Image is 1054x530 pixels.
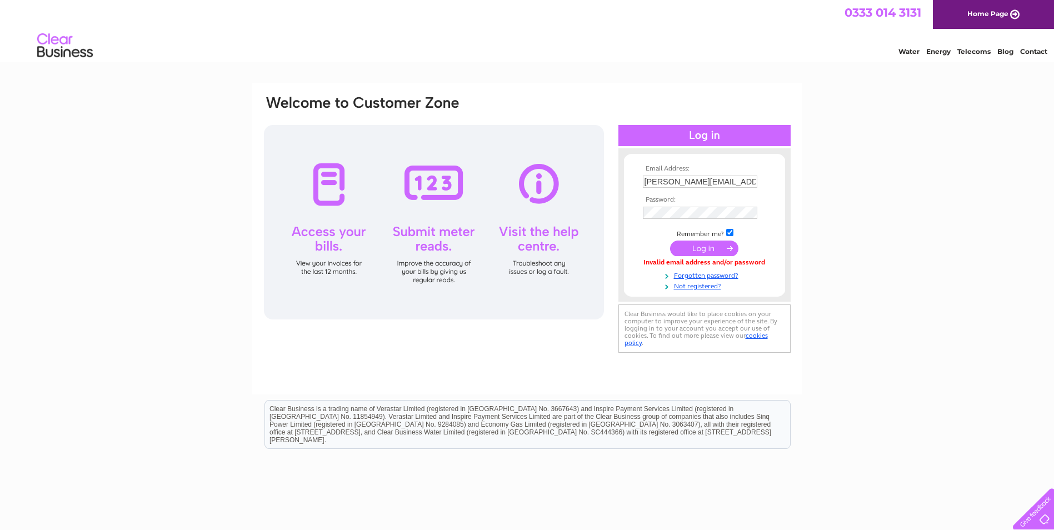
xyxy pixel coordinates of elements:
a: Forgotten password? [643,269,769,280]
td: Remember me? [640,227,769,238]
a: Not registered? [643,280,769,291]
input: Submit [670,241,738,256]
a: Energy [926,47,951,56]
a: cookies policy [625,332,768,347]
a: Telecoms [957,47,991,56]
a: Blog [997,47,1013,56]
th: Password: [640,196,769,204]
a: 0333 014 3131 [845,6,921,19]
img: logo.png [37,29,93,63]
div: Invalid email address and/or password [643,259,766,267]
div: Clear Business would like to place cookies on your computer to improve your experience of the sit... [618,304,791,353]
a: Water [898,47,920,56]
a: Contact [1020,47,1047,56]
div: Clear Business is a trading name of Verastar Limited (registered in [GEOGRAPHIC_DATA] No. 3667643... [265,6,790,54]
th: Email Address: [640,165,769,173]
